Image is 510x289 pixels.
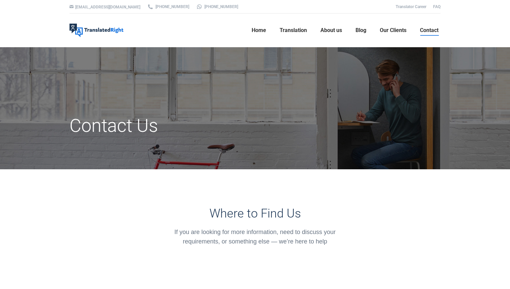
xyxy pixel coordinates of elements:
span: Blog [356,27,366,34]
a: Blog [353,20,368,41]
span: Contact [420,27,438,34]
a: [PHONE_NUMBER] [147,4,189,10]
div: If you are looking for more information, need to discuss your requirements, or something else — w... [165,227,345,246]
a: FAQ [433,4,441,9]
a: About us [318,20,344,41]
img: Translated Right [69,24,123,37]
span: Home [252,27,266,34]
h1: Contact Us [69,115,313,137]
span: Our Clients [380,27,406,34]
a: Our Clients [378,20,408,41]
a: Home [250,20,268,41]
a: Contact [418,20,441,41]
h3: Where to Find Us [165,206,345,221]
span: About us [320,27,342,34]
a: Translator Career [396,4,426,9]
span: Translation [280,27,307,34]
a: [PHONE_NUMBER] [196,4,238,10]
a: Translation [278,20,309,41]
a: [EMAIL_ADDRESS][DOMAIN_NAME] [75,5,140,9]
